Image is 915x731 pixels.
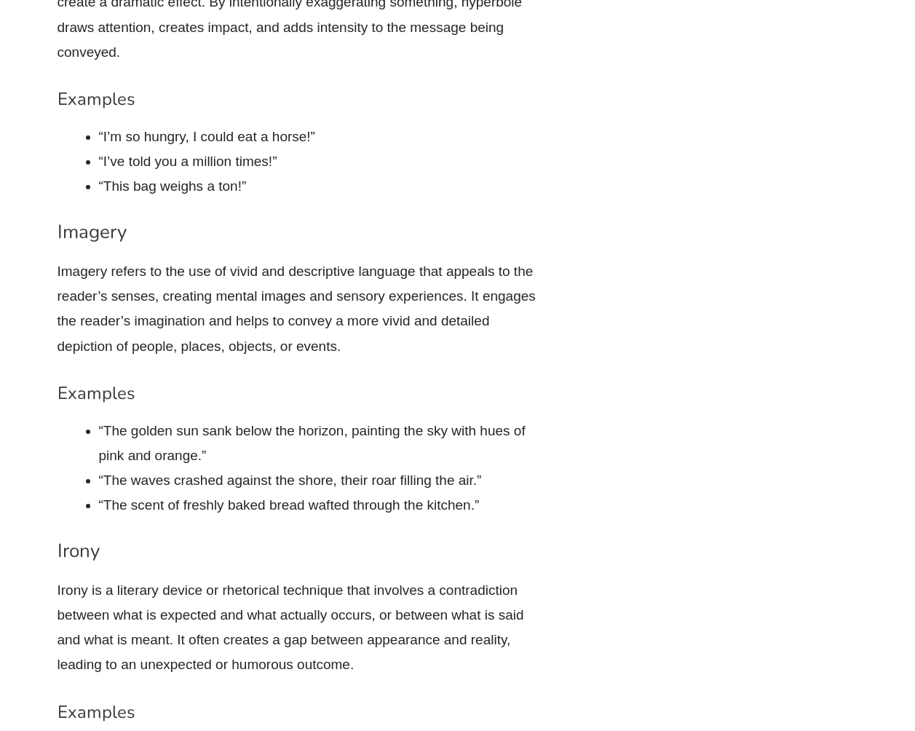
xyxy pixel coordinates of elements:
[99,493,545,518] li: “The scent of freshly baked bread wafted through the kitchen.”
[99,149,545,174] li: “I’ve told you a million times!”
[58,702,545,723] h4: Examples
[99,419,545,468] li: “The golden sun sank below the horizon, painting the sky with hues of pink and orange.”
[673,566,915,731] iframe: Chat Widget
[58,578,545,678] p: Irony is a literary device or rhetorical technique that involves a contradiction between what is ...
[58,220,545,245] h3: Imagery
[58,259,545,359] p: Imagery refers to the use of vivid and descriptive language that appeals to the reader’s senses, ...
[99,468,545,493] li: “The waves crashed against the shore, their roar filling the air.”
[58,539,545,564] h3: Irony
[99,125,545,149] li: “I’m so hungry, I could eat a horse!”
[58,383,545,404] h4: Examples
[99,174,545,199] li: “This bag weighs a ton!”
[58,89,545,110] h4: Examples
